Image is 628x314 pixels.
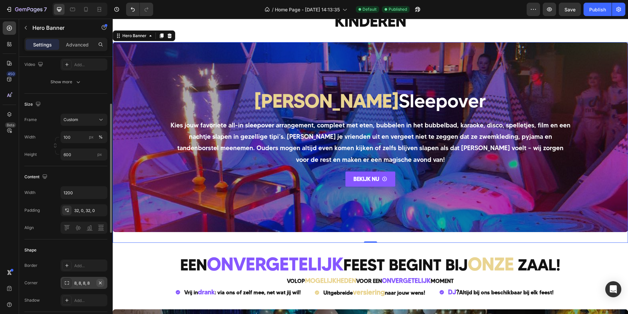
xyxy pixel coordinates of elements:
div: Add... [74,263,106,269]
strong: mogelijkheden [192,258,243,266]
input: px [61,148,107,161]
strong: : via ons of zelf mee, net wat jij wil! [102,270,188,277]
strong: moment [318,259,341,266]
span: Save [564,7,575,12]
p: Settings [33,41,52,48]
strong: onvergetelijk [269,258,318,266]
strong: Vrij in [72,270,85,277]
div: Shape [24,247,36,253]
div: Open Intercom Messenger [605,281,621,297]
div: 450 [6,71,16,77]
strong: [PERSON_NAME] [142,71,286,93]
div: Width [24,190,35,196]
strong: voor een [243,259,269,266]
input: Auto [61,187,107,199]
span: Custom [64,117,78,123]
label: Frame [24,117,37,123]
div: Beta [5,122,16,128]
div: Shadow [24,297,40,303]
strong: BEKIJK NU [241,157,267,164]
strong: Altijd bij ons beschikbaar bij elk feest! [346,270,441,277]
div: Add... [74,298,106,304]
strong: naar jouw wens! [272,271,312,277]
div: Hero Banner [8,14,35,20]
button: Custom [61,114,107,126]
p: 7 [44,5,47,13]
span: onvergetelijk [94,234,231,256]
div: 8, 8, 8, 8 [74,280,94,286]
button: Save [559,3,581,16]
button: 7 [3,3,50,16]
div: Add... [74,62,106,68]
div: Size [24,100,42,109]
span: Default [362,6,377,12]
span: / [272,6,274,13]
strong: Volop [174,259,192,266]
div: Padding [24,207,40,213]
label: Height [24,151,37,158]
div: Video [24,60,44,69]
strong: ? [343,270,346,277]
span: onze [355,234,401,256]
button: px [97,133,105,141]
button: % [87,133,95,141]
p: Advanced [66,41,89,48]
div: % [99,134,103,140]
button: Show more [24,76,107,88]
button: Publish [584,3,612,16]
input: px% [61,131,107,143]
div: Publish [589,6,606,13]
div: Show more [50,79,82,85]
strong: DJ [335,270,343,277]
h2: Een feest begint bij zaal! [57,235,458,257]
div: 32, 0, 32, 0 [74,208,106,214]
strong: drank [85,270,102,277]
strong: versiering [240,269,272,278]
span: px [97,152,102,157]
div: Content [24,173,49,182]
iframe: Design area [113,19,628,314]
span: Home Page - [DATE] 14:13:35 [275,6,340,13]
span: Published [389,6,407,12]
div: Border [24,263,37,269]
div: Undo/Redo [126,3,153,16]
label: Width [24,134,35,140]
a: BEKIJK NU [233,153,283,168]
div: Corner [24,280,38,286]
div: Align [24,225,34,231]
strong: Uitgebreide [211,271,240,277]
p: Hero Banner [32,24,89,32]
div: px [89,134,94,140]
p: Kies jouw favoriete all-in sleepover arrangement, compleet met eten, bubbelen in het bubbelbad, k... [58,101,458,147]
